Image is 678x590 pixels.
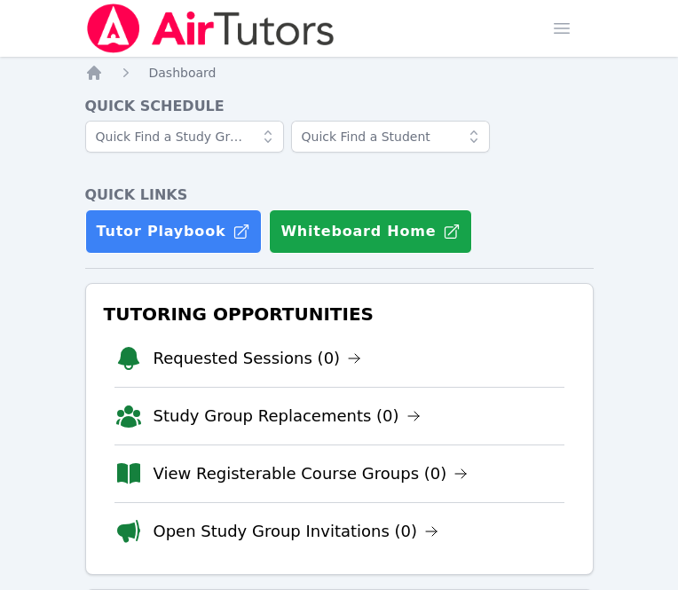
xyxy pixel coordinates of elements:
button: Whiteboard Home [269,209,472,254]
img: Air Tutors [85,4,336,53]
a: View Registerable Course Groups (0) [154,461,469,486]
input: Quick Find a Student [291,121,490,153]
a: Dashboard [149,64,217,82]
a: Requested Sessions (0) [154,346,362,371]
a: Tutor Playbook [85,209,263,254]
a: Open Study Group Invitations (0) [154,519,439,544]
nav: Breadcrumb [85,64,594,82]
span: Dashboard [149,66,217,80]
a: Study Group Replacements (0) [154,404,421,429]
h4: Quick Links [85,185,594,206]
h3: Tutoring Opportunities [100,298,579,330]
h4: Quick Schedule [85,96,594,117]
input: Quick Find a Study Group [85,121,284,153]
